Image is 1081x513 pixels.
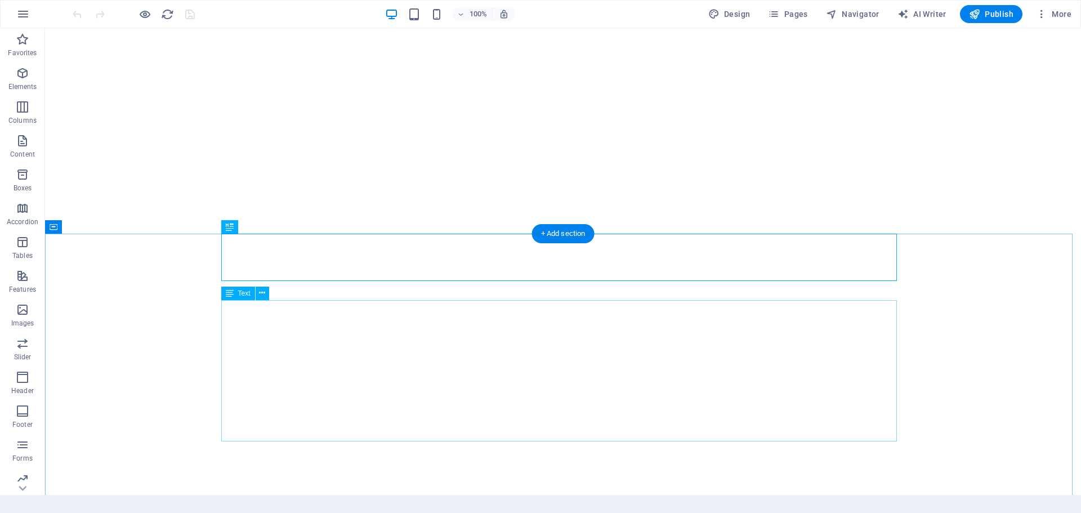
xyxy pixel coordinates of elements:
h6: 100% [470,7,488,21]
button: Pages [763,5,812,23]
p: Elements [8,82,37,91]
p: Features [9,285,36,294]
div: + Add section [532,224,595,243]
p: Columns [8,116,37,125]
span: Design [708,8,751,20]
span: Text [238,290,251,297]
p: Boxes [14,184,32,193]
button: More [1031,5,1076,23]
span: AI Writer [897,8,946,20]
p: Accordion [7,217,38,226]
i: On resize automatically adjust zoom level to fit chosen device. [499,9,509,19]
button: AI Writer [893,5,951,23]
button: reload [160,7,174,21]
button: Click here to leave preview mode and continue editing [138,7,151,21]
p: Forms [12,454,33,463]
p: Content [10,150,35,159]
p: Footer [12,420,33,429]
p: Header [11,386,34,395]
span: Pages [768,8,807,20]
span: Publish [969,8,1013,20]
p: Tables [12,251,33,260]
p: Slider [14,353,32,362]
div: Design (Ctrl+Alt+Y) [704,5,755,23]
p: Favorites [8,48,37,57]
button: 100% [453,7,493,21]
span: Navigator [826,8,879,20]
p: Images [11,319,34,328]
button: Publish [960,5,1022,23]
span: More [1036,8,1071,20]
i: Reload page [161,8,174,21]
button: Design [704,5,755,23]
button: Navigator [821,5,884,23]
